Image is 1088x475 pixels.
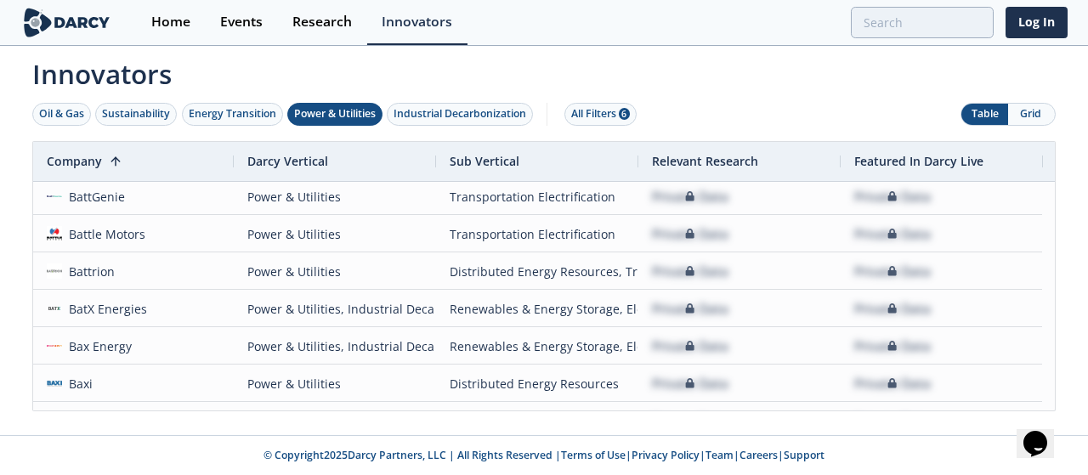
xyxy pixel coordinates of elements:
span: Featured In Darcy Live [854,153,983,169]
button: Table [961,104,1008,125]
a: Team [705,448,734,462]
span: Darcy Vertical [247,153,328,169]
div: Power & Utilities [247,178,422,215]
div: Private Data [854,178,931,215]
span: Relevant Research [652,153,758,169]
div: Power & Utilities [247,216,422,252]
img: 1667825013606-Baxi.JPG [47,376,62,391]
div: Private Data [652,365,728,402]
div: BatX Energies [62,291,148,327]
div: Renewables & Energy Storage, Electrification & Efficiency, Electrification & Efficiency [450,291,625,327]
a: Terms of Use [561,448,626,462]
iframe: chat widget [1017,407,1071,458]
div: Baxi [62,365,93,402]
div: Distributed Energy Resources, Transportation Electrification [450,253,625,290]
button: Power & Utilities [287,103,382,126]
img: battrion.com.png [47,263,62,279]
div: Private Data [854,403,931,439]
div: Innovators [382,15,452,29]
button: Sustainability [95,103,177,126]
div: Private Data [854,253,931,290]
p: © Copyright 2025 Darcy Partners, LLC | All Rights Reserved | | | | | [24,448,1064,463]
span: Sub Vertical [450,153,519,169]
div: Power & Utilities [247,253,422,290]
a: Support [784,448,824,462]
span: 6 [619,108,630,120]
div: Renewables & Energy Storage, Asset Management & Digitization [450,403,625,439]
div: Private Data [652,328,728,365]
div: Bayesian Energy [62,403,163,439]
div: Power & Utilities, Industrial Decarbonization [247,291,422,327]
button: Oil & Gas [32,103,91,126]
span: Company [47,153,102,169]
img: 8b488e81-f37f-4036-ac01-181563ed53f0 [47,189,62,204]
div: Home [151,15,190,29]
div: Power & Utilities [294,106,376,122]
img: aa094e48-3222-467e-b537-60c866c820c9 [47,301,62,316]
div: Private Data [652,216,728,252]
div: Transportation Electrification [450,178,625,215]
div: BattGenie [62,178,126,215]
a: Log In [1006,7,1068,38]
img: baxenergy.com.png [47,338,62,353]
button: Grid [1008,104,1055,125]
div: Research [292,15,352,29]
div: Bax Energy [62,328,133,365]
div: Events [220,15,263,29]
img: 1649864295720-1643258518772%5B1%5D [47,226,62,241]
a: Careers [739,448,778,462]
div: Distributed Energy Resources [450,365,625,402]
div: Private Data [652,403,728,439]
div: Sustainability [102,106,170,122]
div: Battle Motors [62,216,146,252]
div: Transportation Electrification [450,216,625,252]
div: Private Data [854,216,931,252]
a: Privacy Policy [632,448,700,462]
div: Private Data [652,178,728,215]
div: Battrion [62,253,116,290]
div: Energy Transition [189,106,276,122]
div: Private Data [854,291,931,327]
button: All Filters 6 [564,103,637,126]
div: Renewables & Energy Storage, Electrification & Efficiency, Electrification & Efficiency [450,328,625,365]
div: Industrial Decarbonization [394,106,526,122]
div: Power & Utilities [247,403,422,439]
div: Private Data [854,365,931,402]
img: logo-wide.svg [20,8,113,37]
div: All Filters [571,106,630,122]
button: Energy Transition [182,103,283,126]
span: Innovators [20,48,1068,93]
div: Private Data [652,291,728,327]
div: Private Data [854,328,931,365]
div: Power & Utilities, Industrial Decarbonization [247,328,422,365]
button: Industrial Decarbonization [387,103,533,126]
div: Oil & Gas [39,106,84,122]
input: Advanced Search [851,7,994,38]
div: Power & Utilities [247,365,422,402]
div: Private Data [652,253,728,290]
